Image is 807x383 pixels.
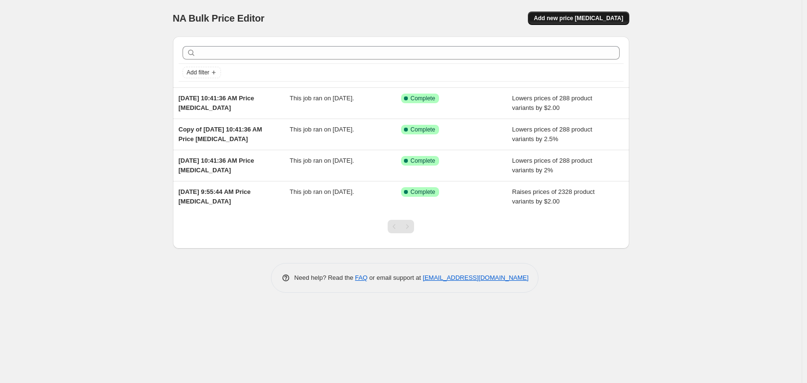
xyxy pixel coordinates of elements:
button: Add new price [MEDICAL_DATA] [528,12,629,25]
span: Lowers prices of 288 product variants by $2.00 [512,95,592,111]
span: Complete [411,126,435,133]
span: [DATE] 10:41:36 AM Price [MEDICAL_DATA] [179,95,255,111]
a: FAQ [355,274,367,281]
span: This job ran on [DATE]. [290,95,354,102]
nav: Pagination [388,220,414,233]
span: Lowers prices of 288 product variants by 2% [512,157,592,174]
button: Add filter [183,67,221,78]
a: [EMAIL_ADDRESS][DOMAIN_NAME] [423,274,528,281]
span: Complete [411,188,435,196]
span: Need help? Read the [294,274,355,281]
span: Add new price [MEDICAL_DATA] [534,14,623,22]
span: This job ran on [DATE]. [290,157,354,164]
span: or email support at [367,274,423,281]
span: [DATE] 10:41:36 AM Price [MEDICAL_DATA] [179,157,255,174]
span: Complete [411,157,435,165]
span: Add filter [187,69,209,76]
span: Raises prices of 2328 product variants by $2.00 [512,188,595,205]
span: Lowers prices of 288 product variants by 2.5% [512,126,592,143]
span: Complete [411,95,435,102]
span: Copy of [DATE] 10:41:36 AM Price [MEDICAL_DATA] [179,126,262,143]
span: [DATE] 9:55:44 AM Price [MEDICAL_DATA] [179,188,251,205]
span: NA Bulk Price Editor [173,13,265,24]
span: This job ran on [DATE]. [290,126,354,133]
span: This job ran on [DATE]. [290,188,354,195]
